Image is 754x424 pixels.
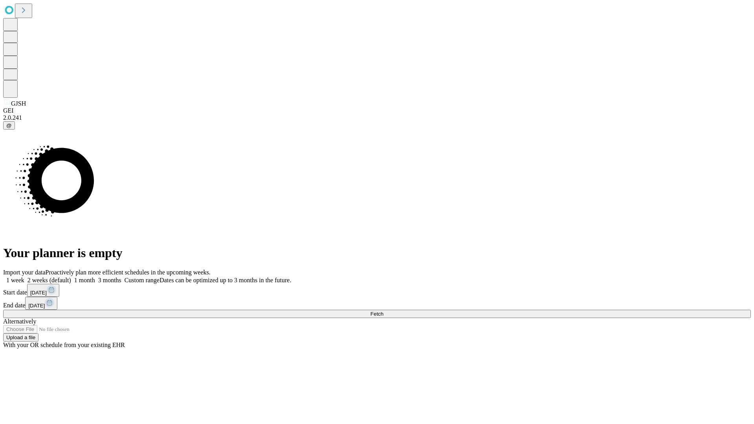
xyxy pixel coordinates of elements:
button: Upload a file [3,333,38,342]
span: 1 month [74,277,95,283]
button: [DATE] [27,284,59,297]
span: Fetch [370,311,383,317]
span: 1 week [6,277,24,283]
span: Alternatively [3,318,36,325]
span: With your OR schedule from your existing EHR [3,342,125,348]
span: Dates can be optimized up to 3 months in the future. [159,277,291,283]
div: End date [3,297,751,310]
span: @ [6,122,12,128]
span: 2 weeks (default) [27,277,71,283]
button: [DATE] [25,297,57,310]
span: [DATE] [28,303,45,309]
div: GEI [3,107,751,114]
span: [DATE] [30,290,47,296]
span: Import your data [3,269,46,276]
button: @ [3,121,15,130]
div: 2.0.241 [3,114,751,121]
div: Start date [3,284,751,297]
span: 3 months [98,277,121,283]
span: Proactively plan more efficient schedules in the upcoming weeks. [46,269,210,276]
span: GJSH [11,100,26,107]
h1: Your planner is empty [3,246,751,260]
span: Custom range [124,277,159,283]
button: Fetch [3,310,751,318]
